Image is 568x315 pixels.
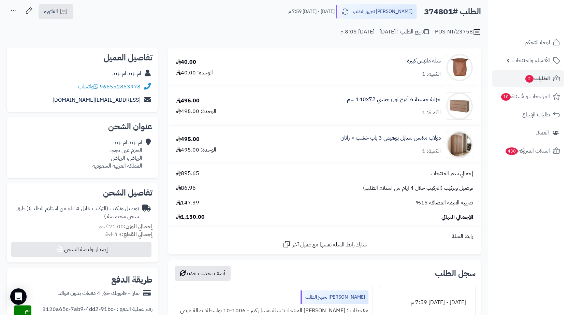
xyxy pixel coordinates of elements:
h3: سجل الطلب [435,269,476,277]
a: طلبات الإرجاع [492,106,564,123]
div: 40.00 [176,58,196,66]
div: 495.00 [176,135,200,143]
small: 3 قطعة [105,230,152,239]
span: الإجمالي النهائي [441,213,473,221]
div: 495.00 [176,97,200,105]
div: الوحدة: 40.00 [176,69,213,77]
span: العملاء [536,128,549,138]
img: 1752058398-1(9)-90x90.jpg [446,92,473,120]
div: تاريخ الطلب : [DATE] - [DATE] 8:05 م [340,28,429,36]
div: ام يزيد ام يزيد الحزم عين نجم، الرياض، الرياض المملكة العربية السعودية [92,139,142,170]
span: 1,130.00 [176,213,205,221]
a: الطلبات2 [492,70,564,87]
a: سلة ملابس كبيرة [407,57,441,65]
span: السلات المتروكة [505,146,550,156]
img: logo-2.png [522,18,562,33]
div: الكمية: 1 [422,109,441,117]
div: رابط السلة [171,232,478,240]
h2: تفاصيل العميل [12,54,152,62]
a: شارك رابط السلة نفسها مع عميل آخر [282,240,367,249]
span: شارك رابط السلة نفسها مع عميل آخر [292,241,367,249]
strong: إجمالي القطع: [122,230,152,239]
span: لوحة التحكم [525,38,550,47]
h2: تفاصيل الشحن [12,189,152,197]
div: الوحدة: 495.00 [176,146,216,154]
a: خزانة خشبية 6 أدرج لون خشبي 140x72 سم [347,96,441,103]
a: المراجعات والأسئلة10 [492,88,564,105]
a: واتساب [78,83,98,91]
button: أضف تحديث جديد [175,266,231,281]
span: ( طرق شحن مخصصة ) [16,204,139,220]
a: [EMAIL_ADDRESS][DOMAIN_NAME] [53,96,141,104]
span: الفاتورة [44,8,58,16]
a: ام يزيد ام يزيد [113,69,141,77]
span: 895.65 [176,170,199,177]
span: 147.39 [176,199,199,207]
div: [PERSON_NAME] تجهيز الطلب [301,290,368,304]
div: الوحدة: 495.00 [176,108,216,115]
span: إجمالي سعر المنتجات [431,170,473,177]
span: 430 [506,147,518,155]
div: Open Intercom Messenger [10,288,27,305]
small: 21.00 كجم [99,223,152,231]
div: POS-NT/23758 [435,28,481,36]
span: ضريبة القيمة المضافة 15% [416,199,473,207]
span: الأقسام والمنتجات [512,56,550,65]
img: 1730293996-110116010100-90x90.jpg [446,54,473,81]
span: المراجعات والأسئلة [500,92,550,101]
h2: طريقة الدفع [111,276,152,284]
span: الطلبات [525,74,550,83]
strong: إجمالي الوزن: [124,223,152,231]
small: [DATE] - [DATE] 7:59 م [288,8,335,15]
span: 2 [525,75,534,83]
span: توصيل وتركيب (التركيب خلال 4 ايام من استلام الطلب) [363,184,473,192]
span: 86.96 [176,184,196,192]
div: تمارا - فاتورتك حتى 4 دفعات بدون فوائد [58,289,140,297]
div: توصيل وتركيب (التركيب خلال 4 ايام من استلام الطلب) [12,205,139,220]
a: السلات المتروكة430 [492,143,564,159]
div: الكمية: 1 [422,147,441,155]
h2: عنوان الشحن [12,123,152,131]
a: 966552853978 [100,83,141,91]
a: العملاء [492,125,564,141]
img: 1749976485-1-90x90.jpg [446,131,473,158]
button: [PERSON_NAME] تجهيز الطلب [336,4,417,19]
div: [DATE] - [DATE] 7:59 م [383,296,471,309]
div: الكمية: 1 [422,70,441,78]
button: إصدار بوليصة الشحن [11,242,151,257]
a: لوحة التحكم [492,34,564,51]
a: دولاب ملابس ستايل بوهيمي 3 باب خشب × راتان [340,134,441,142]
span: طلبات الإرجاع [522,110,550,119]
span: 10 [501,93,511,101]
h2: الطلب #374801 [424,5,481,19]
a: الفاتورة [39,4,73,19]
